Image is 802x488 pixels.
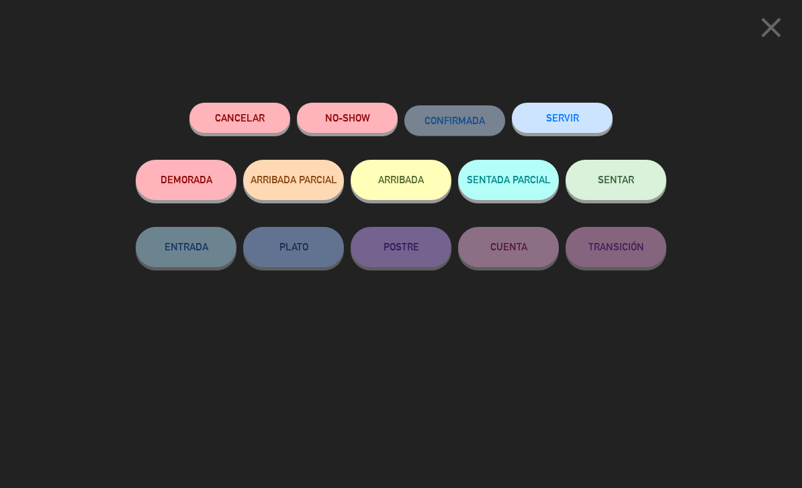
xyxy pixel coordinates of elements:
button: SENTADA PARCIAL [458,160,559,200]
button: SENTAR [566,160,666,200]
button: SERVIR [512,103,613,133]
i: close [754,11,788,44]
button: DEMORADA [136,160,236,200]
button: ARRIBADA [351,160,451,200]
button: PLATO [243,227,344,267]
button: NO-SHOW [297,103,398,133]
button: Cancelar [189,103,290,133]
span: SENTAR [598,174,634,185]
button: TRANSICIÓN [566,227,666,267]
button: close [750,10,792,50]
button: CUENTA [458,227,559,267]
button: POSTRE [351,227,451,267]
span: CONFIRMADA [425,115,485,126]
button: CONFIRMADA [404,105,505,136]
button: ENTRADA [136,227,236,267]
button: ARRIBADA PARCIAL [243,160,344,200]
span: ARRIBADA PARCIAL [251,174,337,185]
